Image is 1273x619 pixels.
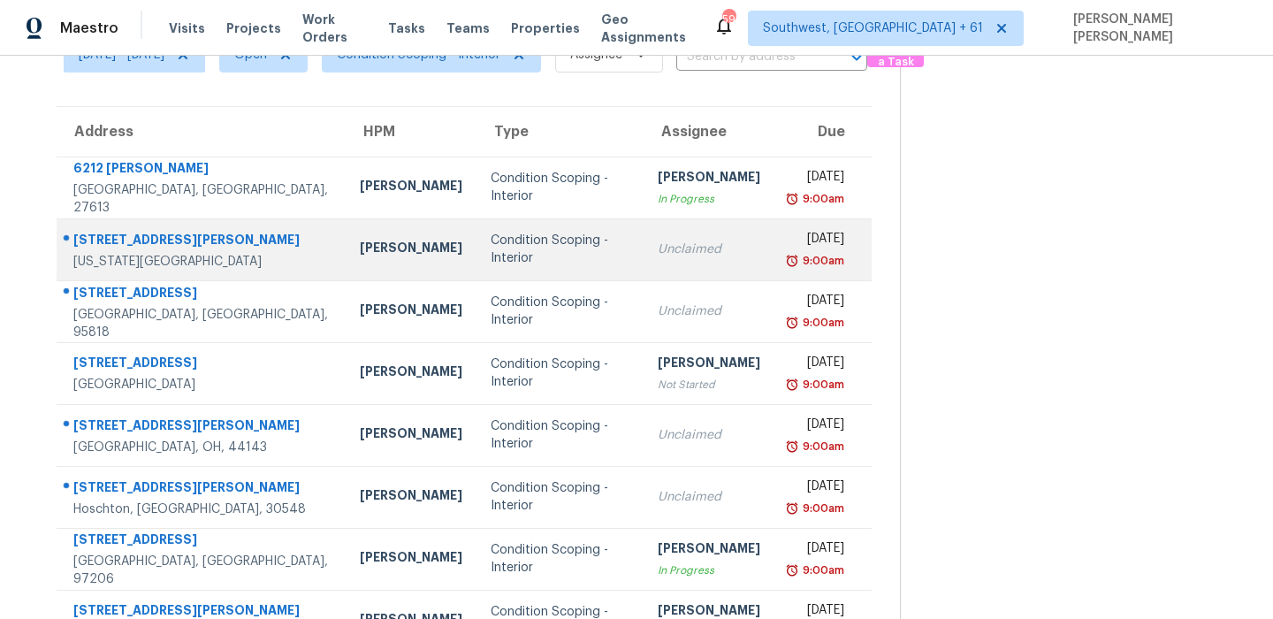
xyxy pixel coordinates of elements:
[73,354,332,376] div: [STREET_ADDRESS]
[785,314,799,332] img: Overdue Alarm Icon
[799,562,844,579] div: 9:00am
[658,168,760,190] div: [PERSON_NAME]
[346,107,476,157] th: HPM
[73,306,332,341] div: [GEOGRAPHIC_DATA], [GEOGRAPHIC_DATA], 95818
[774,107,872,157] th: Due
[60,19,118,37] span: Maestro
[491,294,629,329] div: Condition Scoping - Interior
[658,190,760,208] div: In Progress
[789,416,844,438] div: [DATE]
[73,253,332,271] div: [US_STATE][GEOGRAPHIC_DATA]
[491,479,629,515] div: Condition Scoping - Interior
[789,292,844,314] div: [DATE]
[446,19,490,37] span: Teams
[491,541,629,577] div: Condition Scoping - Interior
[360,548,462,570] div: [PERSON_NAME]
[785,376,799,394] img: Overdue Alarm Icon
[676,43,818,71] input: Search by address
[491,232,629,267] div: Condition Scoping - Interior
[73,439,332,456] div: [GEOGRAPHIC_DATA], OH, 44143
[785,252,799,270] img: Overdue Alarm Icon
[785,438,799,455] img: Overdue Alarm Icon
[360,424,462,447] div: [PERSON_NAME]
[785,500,799,517] img: Overdue Alarm Icon
[789,478,844,500] div: [DATE]
[658,488,760,506] div: Unclaimed
[644,107,774,157] th: Assignee
[73,416,332,439] div: [STREET_ADDRESS][PERSON_NAME]
[73,284,332,306] div: [STREET_ADDRESS]
[601,11,693,46] span: Geo Assignments
[658,354,760,376] div: [PERSON_NAME]
[799,252,844,270] div: 9:00am
[658,562,760,579] div: In Progress
[73,159,332,181] div: 6212 [PERSON_NAME]
[73,376,332,394] div: [GEOGRAPHIC_DATA]
[73,231,332,253] div: [STREET_ADDRESS][PERSON_NAME]
[799,314,844,332] div: 9:00am
[73,478,332,501] div: [STREET_ADDRESS][PERSON_NAME]
[491,417,629,453] div: Condition Scoping - Interior
[844,45,869,70] button: Open
[360,486,462,508] div: [PERSON_NAME]
[388,22,425,34] span: Tasks
[491,355,629,391] div: Condition Scoping - Interior
[360,177,462,199] div: [PERSON_NAME]
[785,190,799,208] img: Overdue Alarm Icon
[73,501,332,518] div: Hoschton, [GEOGRAPHIC_DATA], 30548
[57,107,346,157] th: Address
[73,181,332,217] div: [GEOGRAPHIC_DATA], [GEOGRAPHIC_DATA], 27613
[799,438,844,455] div: 9:00am
[658,426,760,444] div: Unclaimed
[789,168,844,190] div: [DATE]
[360,363,462,385] div: [PERSON_NAME]
[785,562,799,579] img: Overdue Alarm Icon
[169,19,205,37] span: Visits
[799,500,844,517] div: 9:00am
[226,19,281,37] span: Projects
[799,190,844,208] div: 9:00am
[511,19,580,37] span: Properties
[658,302,760,320] div: Unclaimed
[799,376,844,394] div: 9:00am
[867,36,924,67] button: Create a Task
[658,376,760,394] div: Not Started
[1066,11,1246,46] span: [PERSON_NAME] [PERSON_NAME]
[302,11,367,46] span: Work Orders
[789,230,844,252] div: [DATE]
[360,301,462,323] div: [PERSON_NAME]
[789,354,844,376] div: [DATE]
[658,539,760,562] div: [PERSON_NAME]
[491,170,629,205] div: Condition Scoping - Interior
[476,107,644,157] th: Type
[789,539,844,562] div: [DATE]
[360,239,462,261] div: [PERSON_NAME]
[73,531,332,553] div: [STREET_ADDRESS]
[722,11,735,28] div: 598
[763,19,983,37] span: Southwest, [GEOGRAPHIC_DATA] + 61
[658,241,760,258] div: Unclaimed
[73,553,332,588] div: [GEOGRAPHIC_DATA], [GEOGRAPHIC_DATA], 97206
